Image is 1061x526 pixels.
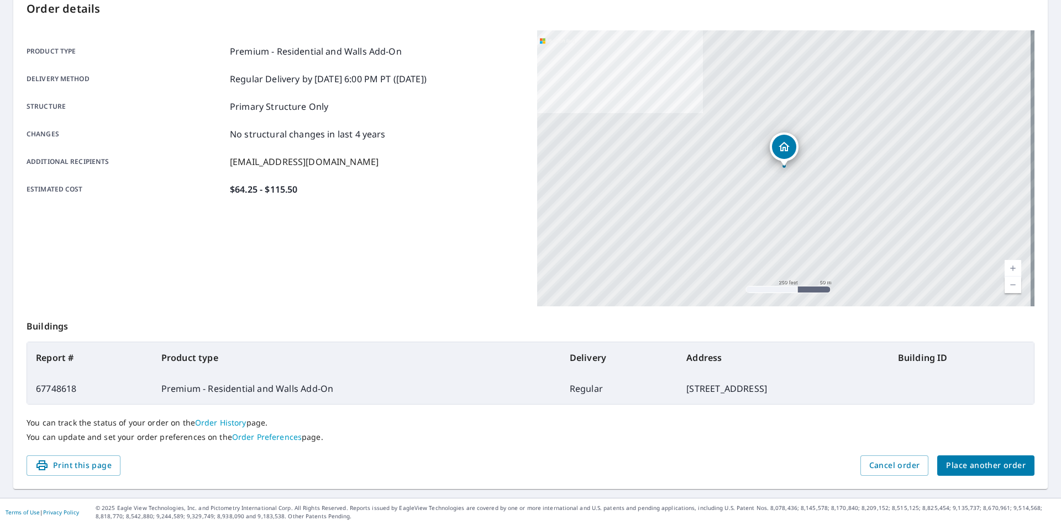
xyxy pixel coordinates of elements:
span: Print this page [35,459,112,472]
th: Report # [27,342,153,373]
a: Current Level 17, Zoom In [1005,260,1021,277]
a: Order History [195,417,246,428]
a: Current Level 17, Zoom Out [1005,277,1021,293]
p: You can track the status of your order on the page. [27,418,1034,428]
p: Order details [27,1,1034,17]
p: Additional recipients [27,155,225,168]
p: Estimated cost [27,183,225,196]
p: You can update and set your order preferences on the page. [27,432,1034,442]
p: Changes [27,127,225,141]
td: [STREET_ADDRESS] [677,373,889,404]
button: Cancel order [860,455,929,476]
p: Primary Structure Only [230,100,328,113]
a: Order Preferences [232,432,302,442]
p: Buildings [27,306,1034,342]
a: Terms of Use [6,508,40,516]
button: Place another order [937,455,1034,476]
a: Privacy Policy [43,508,79,516]
p: Regular Delivery by [DATE] 6:00 PM PT ([DATE]) [230,72,427,86]
th: Product type [153,342,561,373]
p: Product type [27,45,225,58]
span: Cancel order [869,459,920,472]
p: Structure [27,100,225,113]
th: Delivery [561,342,678,373]
p: © 2025 Eagle View Technologies, Inc. and Pictometry International Corp. All Rights Reserved. Repo... [96,504,1055,520]
p: | [6,509,79,516]
p: [EMAIL_ADDRESS][DOMAIN_NAME] [230,155,379,168]
th: Building ID [889,342,1034,373]
th: Address [677,342,889,373]
span: Place another order [946,459,1026,472]
button: Print this page [27,455,120,476]
td: 67748618 [27,373,153,404]
td: Premium - Residential and Walls Add-On [153,373,561,404]
td: Regular [561,373,678,404]
p: Premium - Residential and Walls Add-On [230,45,402,58]
div: Dropped pin, building 1, Residential property, 330 22nd Ave N Saint Cloud, MN 56303 [770,132,799,167]
p: No structural changes in last 4 years [230,127,386,141]
p: $64.25 - $115.50 [230,183,297,196]
p: Delivery method [27,72,225,86]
